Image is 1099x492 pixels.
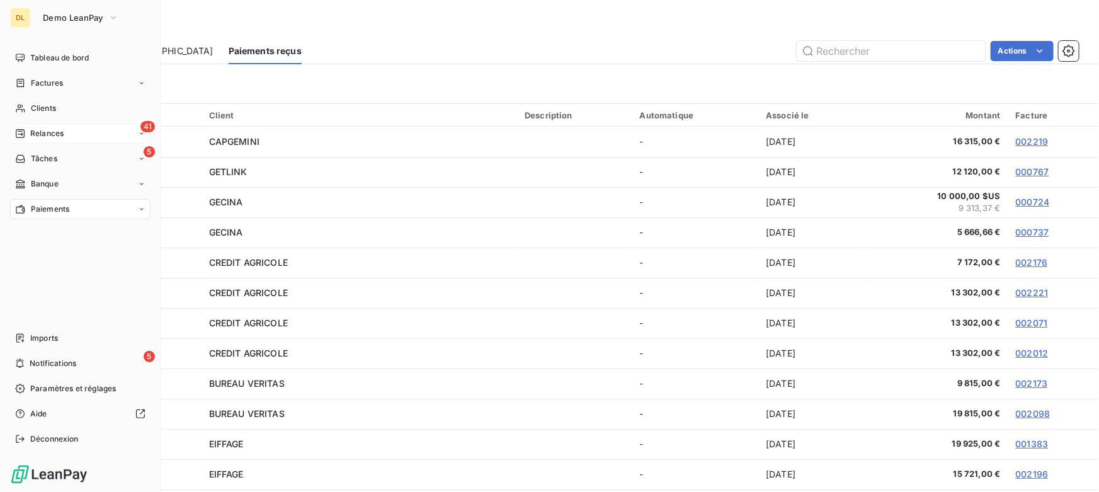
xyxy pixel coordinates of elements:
span: Clients [31,103,56,114]
span: Banque [31,178,59,190]
span: Paramètres et réglages [30,383,116,394]
span: CAPGEMINI [209,136,259,147]
span: Notifications [30,358,76,369]
a: 002071 [1016,318,1048,328]
iframe: Intercom live chat [1056,449,1086,479]
span: Factures [31,77,63,89]
td: [DATE] [758,369,865,399]
img: Logo LeanPay [10,464,88,484]
div: Facture [1016,110,1091,120]
a: 002176 [1016,257,1048,268]
span: BUREAU VERITAS [209,378,285,389]
div: DL [10,8,30,28]
span: Déconnexion [30,433,79,445]
span: Demo LeanPay [43,13,103,23]
a: 000724 [1016,197,1050,207]
span: 41 [140,121,155,132]
span: 5 666,66 € [873,226,1001,239]
div: Associé le [766,110,857,120]
span: 5 [144,146,155,157]
span: CREDIT AGRICOLE [209,318,288,328]
div: Client [209,110,510,120]
td: - [632,127,759,157]
a: 000737 [1016,227,1049,237]
td: - [632,217,759,248]
td: - [632,187,759,217]
span: 16 315,00 € [873,135,1001,148]
span: Imports [30,333,58,344]
div: Description [525,110,624,120]
td: - [632,399,759,429]
span: Tableau de bord [30,52,89,64]
span: 9 313,37 € [873,202,1001,215]
span: CREDIT AGRICOLE [209,287,288,298]
td: [DATE] [758,187,865,217]
button: Actions [991,41,1054,61]
td: [DATE] [758,308,865,338]
td: [DATE] [758,399,865,429]
td: - [632,278,759,308]
span: Aide [30,408,47,420]
td: - [632,157,759,187]
span: BUREAU VERITAS [209,408,285,419]
a: 000767 [1016,166,1049,177]
span: Relances [30,128,64,139]
span: CREDIT AGRICOLE [209,348,288,358]
td: - [632,369,759,399]
span: GECINA [209,197,243,207]
a: Aide [10,404,151,424]
a: 002196 [1016,469,1049,479]
span: 19 815,00 € [873,408,1001,420]
span: EIFFAGE [209,469,244,479]
a: 002173 [1016,378,1048,389]
span: CREDIT AGRICOLE [209,257,288,268]
td: - [632,338,759,369]
td: [DATE] [758,429,865,459]
a: 001383 [1016,438,1049,449]
span: 13 302,00 € [873,317,1001,329]
td: [DATE] [758,127,865,157]
span: Paiements [31,203,69,215]
span: GETLINK [209,166,248,177]
a: 002221 [1016,287,1049,298]
span: EIFFAGE [209,438,244,449]
span: 12 120,00 € [873,166,1001,178]
input: Rechercher [797,41,986,61]
td: [DATE] [758,338,865,369]
div: Automatique [640,110,751,120]
a: 002098 [1016,408,1051,419]
span: 10 000,00 $US [873,190,1001,203]
span: Paiements reçus [229,45,302,57]
span: 19 925,00 € [873,438,1001,450]
a: 002012 [1016,348,1049,358]
span: 15 721,00 € [873,468,1001,481]
span: 7 172,00 € [873,256,1001,269]
span: GECINA [209,227,243,237]
td: - [632,459,759,489]
a: 002219 [1016,136,1049,147]
td: [DATE] [758,248,865,278]
td: [DATE] [758,459,865,489]
span: 5 [144,351,155,362]
td: - [632,308,759,338]
div: Montant [873,110,1001,120]
td: - [632,429,759,459]
span: 13 302,00 € [873,347,1001,360]
span: 13 302,00 € [873,287,1001,299]
td: [DATE] [758,278,865,308]
td: [DATE] [758,217,865,248]
td: - [632,248,759,278]
span: 9 815,00 € [873,377,1001,390]
span: Tâches [31,153,57,164]
td: [DATE] [758,157,865,187]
